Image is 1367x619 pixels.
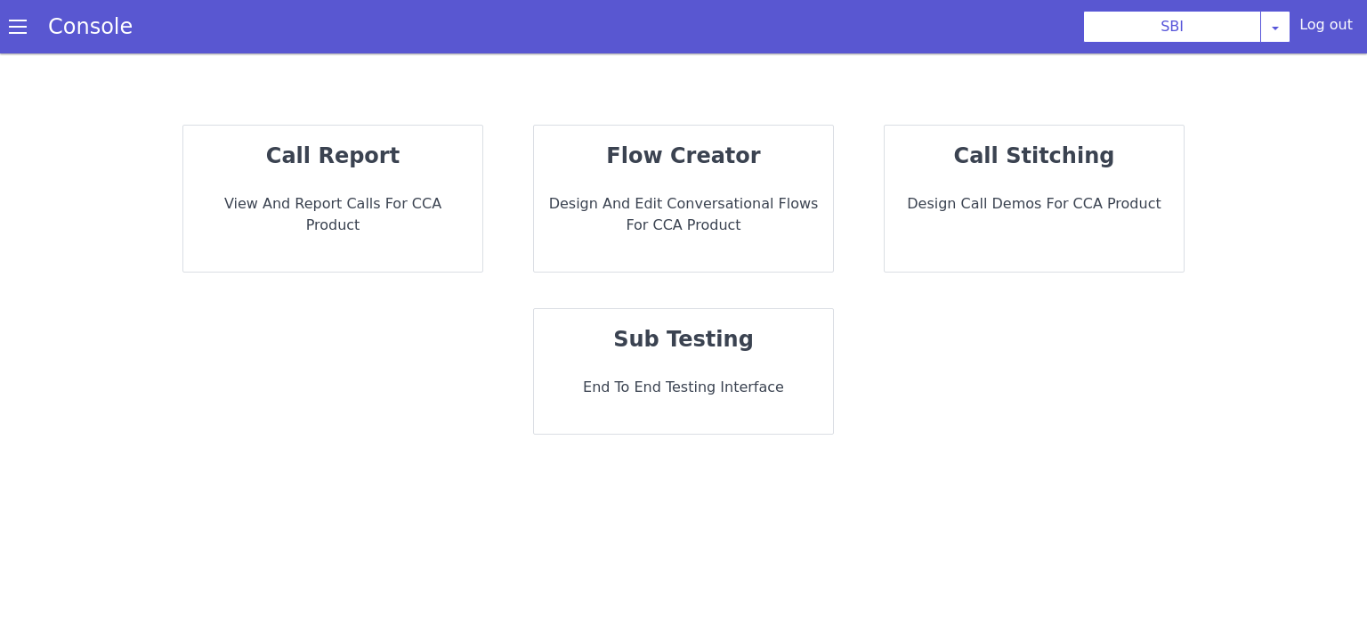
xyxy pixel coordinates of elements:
p: Design and Edit Conversational flows for CCA Product [548,193,819,236]
p: End to End Testing Interface [548,377,819,398]
p: Design call demos for CCA Product [899,193,1169,215]
strong: call stitching [954,143,1115,168]
strong: sub testing [613,327,754,352]
a: Console [27,14,154,39]
strong: call report [266,143,400,168]
p: View and report calls for CCA Product [198,193,468,236]
div: Log out [1299,14,1353,43]
strong: flow creator [606,143,760,168]
button: SBI [1083,11,1261,43]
